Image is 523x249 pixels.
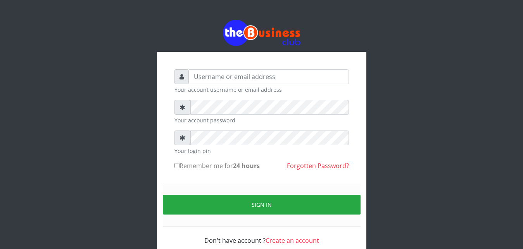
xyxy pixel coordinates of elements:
[163,195,361,215] button: Sign in
[174,161,260,170] label: Remember me for
[287,161,349,170] a: Forgotten Password?
[174,227,349,245] div: Don't have account ?
[233,161,260,170] b: 24 hours
[174,163,180,168] input: Remember me for24 hours
[189,69,349,84] input: Username or email address
[266,236,319,245] a: Create an account
[174,86,349,94] small: Your account username or email address
[174,116,349,124] small: Your account password
[174,147,349,155] small: Your login pin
